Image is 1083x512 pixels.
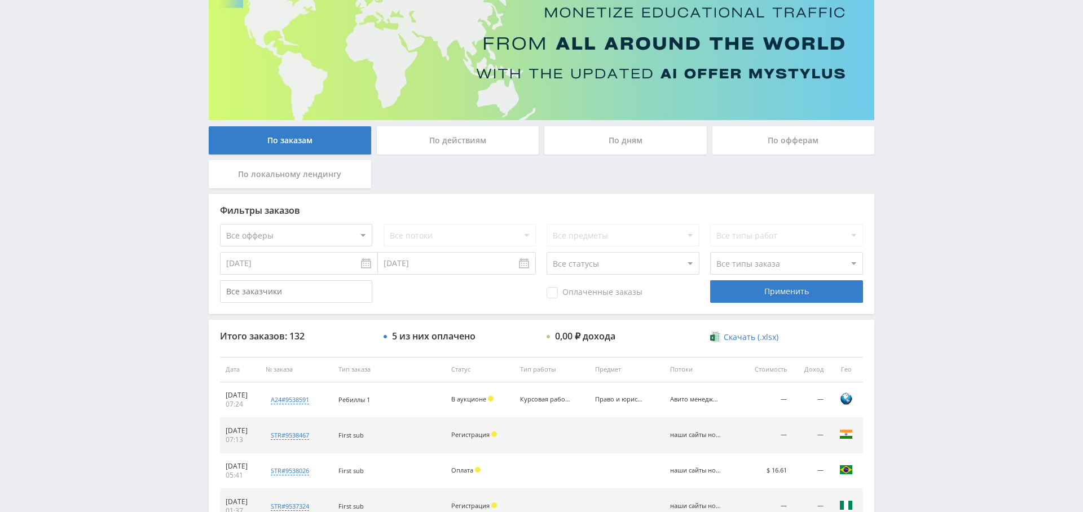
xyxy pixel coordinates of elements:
[226,471,254,480] div: 05:41
[839,463,853,476] img: bra.png
[595,396,646,403] div: Право и юриспруденция
[793,357,829,382] th: Доход
[670,502,721,510] div: наши сайты новый бот Тони
[392,331,476,341] div: 5 из них оплачено
[226,497,254,506] div: [DATE]
[670,467,721,474] div: наши сайты новый бот Тони
[451,395,486,403] span: В аукционе
[710,332,778,343] a: Скачать (.xlsx)
[209,126,371,155] div: По заказам
[271,466,309,475] div: str#9538026
[226,435,254,444] div: 07:13
[710,331,720,342] img: xlsx
[491,502,497,508] span: Холд
[724,333,778,342] span: Скачать (.xlsx)
[377,126,539,155] div: По действиям
[260,357,332,382] th: № заказа
[712,126,875,155] div: По офферам
[209,160,371,188] div: По локальному лендингу
[739,382,792,418] td: —
[333,357,446,382] th: Тип заказа
[514,357,589,382] th: Тип работы
[829,357,863,382] th: Гео
[220,280,372,303] input: Все заказчики
[589,357,664,382] th: Предмет
[271,431,309,440] div: str#9538467
[446,357,514,382] th: Статус
[271,502,309,511] div: str#9537324
[793,418,829,453] td: —
[547,287,642,298] span: Оплаченные заказы
[491,431,497,437] span: Холд
[220,357,260,382] th: Дата
[338,431,364,439] span: First sub
[488,396,494,401] span: Холд
[226,391,254,400] div: [DATE]
[739,357,792,382] th: Стоимость
[475,467,481,473] span: Холд
[220,331,372,341] div: Итого заказов: 132
[544,126,707,155] div: По дням
[664,357,739,382] th: Потоки
[226,426,254,435] div: [DATE]
[451,466,473,474] span: Оплата
[271,395,309,404] div: a24#9538591
[839,427,853,441] img: ind.png
[793,382,829,418] td: —
[793,453,829,489] td: —
[338,395,370,404] span: Ребиллы 1
[739,453,792,489] td: $ 16.61
[451,501,490,510] span: Регистрация
[226,462,254,471] div: [DATE]
[670,396,721,403] div: Авито менеджер 3
[520,396,571,403] div: Курсовая работа
[555,331,615,341] div: 0,00 ₽ дохода
[451,430,490,439] span: Регистрация
[338,466,364,475] span: First sub
[839,392,853,405] img: world.png
[670,431,721,439] div: наши сайты новый бот Тони
[839,498,853,512] img: nga.png
[226,400,254,409] div: 07:24
[220,205,863,215] div: Фильтры заказов
[710,280,862,303] div: Применить
[739,418,792,453] td: —
[338,502,364,510] span: First sub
